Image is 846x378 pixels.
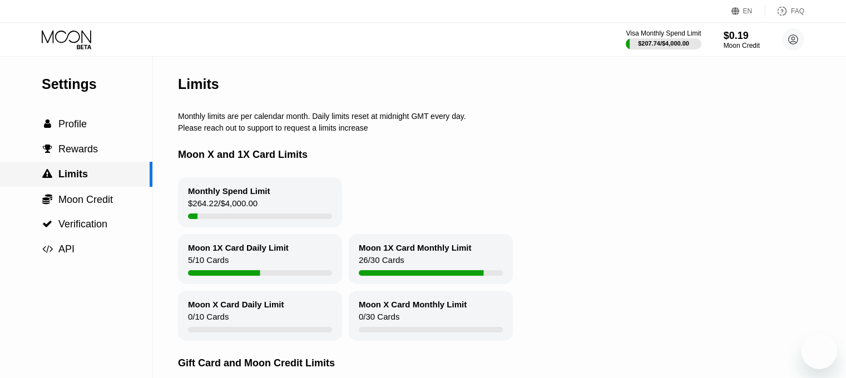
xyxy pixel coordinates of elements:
span: Limits [58,168,88,180]
span: Verification [58,218,107,230]
span: Profile [58,118,87,130]
div: Visa Monthly Spend Limit [626,29,701,37]
div:  [42,144,53,154]
span:  [43,144,52,154]
div: 26 / 30 Cards [359,255,404,270]
div: Moon X Card Daily Limit [188,300,284,309]
div: Settings [42,76,152,92]
span: Moon Credit [58,194,113,205]
div: $0.19 [724,30,760,42]
div: Monthly Spend Limit [188,186,270,196]
iframe: Dugme za pokretanje prozora za razmenu poruka [802,334,837,369]
div: FAQ [765,6,804,17]
div: 5 / 10 Cards [188,255,229,270]
div:  [42,219,53,229]
div: $207.74 / $4,000.00 [638,40,689,47]
div: FAQ [791,7,804,15]
div: Moon 1X Card Monthly Limit [359,243,472,252]
div: Moon X Card Monthly Limit [359,300,467,309]
div: $264.22 / $4,000.00 [188,198,258,213]
div: Moon 1X Card Daily Limit [188,243,289,252]
div:  [42,193,53,205]
div: 0 / 30 Cards [359,312,399,327]
div: $0.19Moon Credit [724,30,760,49]
span:  [42,193,52,205]
div:  [42,169,53,179]
span:  [44,119,51,129]
div: Limits [178,76,219,92]
div: Visa Monthly Spend Limit$207.74/$4,000.00 [626,29,701,49]
div: EN [743,7,753,15]
div: 0 / 10 Cards [188,312,229,327]
span: Rewards [58,143,98,155]
span: API [58,243,75,255]
span:  [42,219,52,229]
span:  [42,244,53,254]
div: Moon Credit [724,42,760,49]
div: EN [731,6,765,17]
div:  [42,119,53,129]
span:  [42,169,52,179]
